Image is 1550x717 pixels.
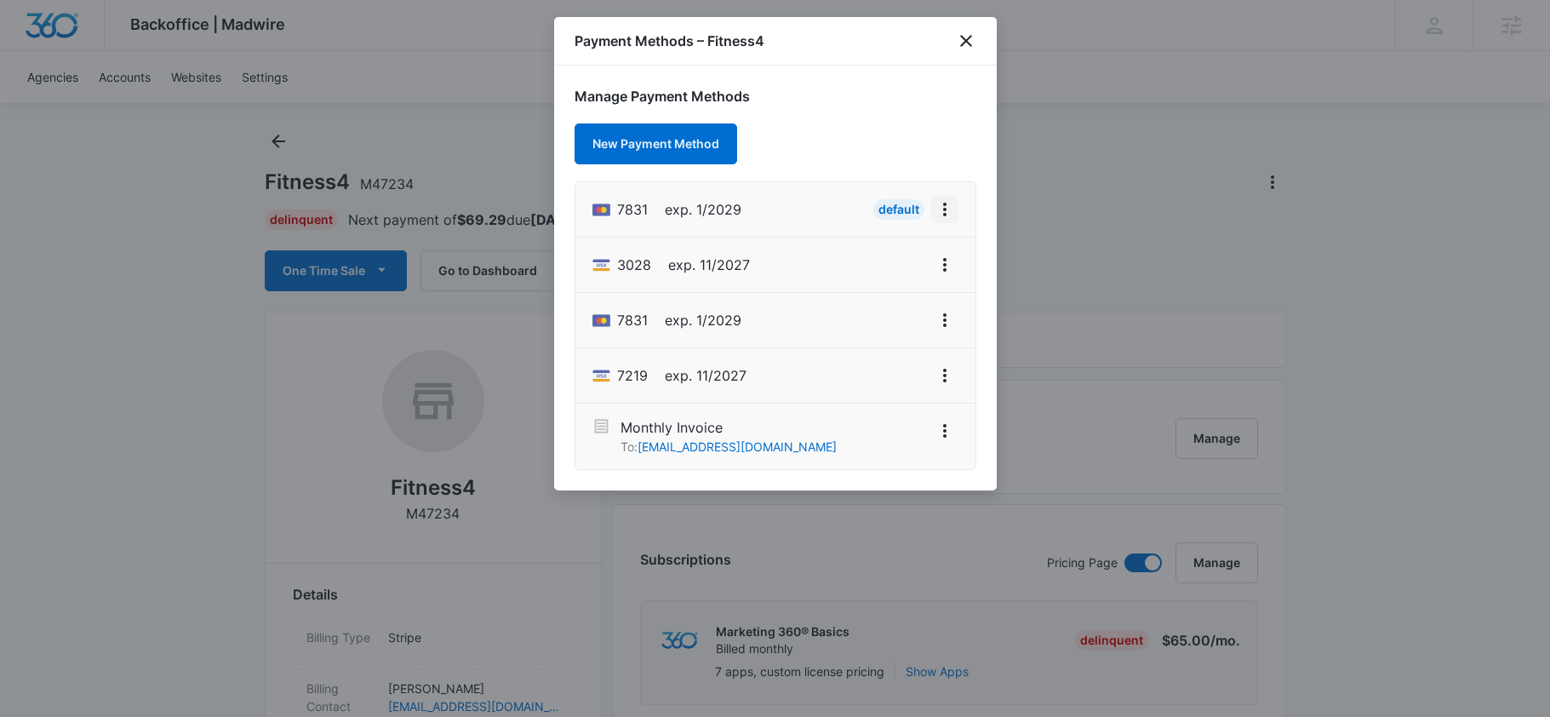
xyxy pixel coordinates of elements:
[617,365,648,386] span: Visa ending with
[665,199,741,220] span: exp. 1/2029
[931,251,958,278] button: View More
[931,362,958,389] button: View More
[575,123,737,164] button: New Payment Method
[665,310,741,330] span: exp. 1/2029
[665,365,746,386] span: exp. 11/2027
[621,417,837,438] p: Monthly Invoice
[668,255,750,275] span: exp. 11/2027
[956,31,976,51] button: close
[931,417,958,445] button: View More
[617,310,648,330] span: Mastercard ending with
[621,438,837,456] p: To:
[931,196,958,223] button: View More
[617,255,651,275] span: Visa ending with
[617,199,648,220] span: Mastercard ending with
[931,307,958,334] button: View More
[873,199,924,220] div: Default
[575,86,976,106] h1: Manage Payment Methods
[575,31,764,51] h1: Payment Methods – Fitness4
[638,439,837,454] a: [EMAIL_ADDRESS][DOMAIN_NAME]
